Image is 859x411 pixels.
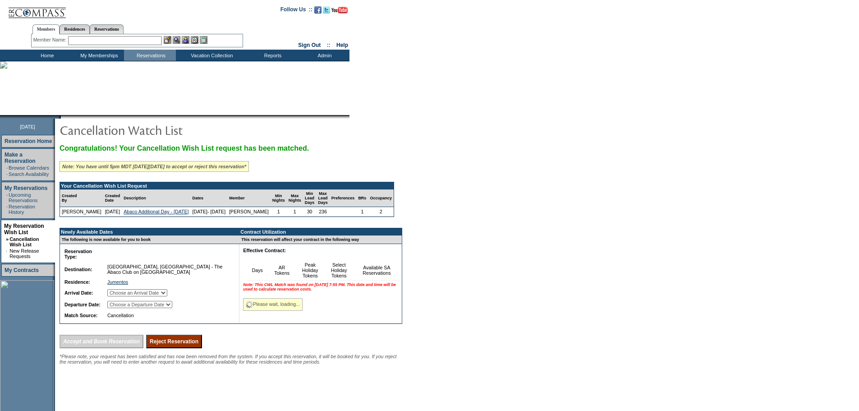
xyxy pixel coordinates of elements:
td: [PERSON_NAME] [60,207,103,217]
a: Browse Calendars [9,165,49,171]
td: · [6,248,9,259]
b: Reservation Type: [64,249,92,259]
a: Reservation History [9,204,35,215]
td: Note: This CWL Match was found on [DATE] 7:55 PM. This date and time will be used to calculate re... [241,281,400,293]
td: · [6,192,8,203]
td: Cancellation [106,311,231,320]
td: · [6,171,8,177]
span: [DATE] [20,124,35,129]
td: AR Tokens [268,260,295,281]
img: b_calculator.gif [200,36,207,44]
td: Select Holiday Tokens [325,260,354,281]
td: · [6,165,8,171]
td: [GEOGRAPHIC_DATA], [GEOGRAPHIC_DATA] - The Abaco Club on [GEOGRAPHIC_DATA] [106,262,231,277]
img: promoShadowLeftCorner.gif [58,115,61,119]
td: Vacation Collection [176,50,246,61]
a: Jumentos [107,279,128,285]
td: 2 [368,207,394,217]
td: The following is now available for you to book [60,236,234,244]
td: Dates [191,189,228,207]
td: Available SA Reservations [354,260,400,281]
span: Congratulations! Your Cancellation Wish List request has been matched. [60,144,309,152]
a: Follow us on Twitter [323,9,330,14]
a: Abaco Additional Day - [DATE] [124,209,188,214]
img: Subscribe to our YouTube Channel [331,7,348,14]
div: Please wait, loading... [243,298,303,311]
td: Follow Us :: [280,5,312,16]
a: Subscribe to our YouTube Channel [331,9,348,14]
td: 30 [303,207,317,217]
b: » [6,236,9,242]
td: Occupancy [368,189,394,207]
td: Created Date [103,189,122,207]
a: Members [32,24,60,34]
td: Max Lead Days [316,189,330,207]
td: Member [227,189,271,207]
td: [PERSON_NAME] [227,207,271,217]
a: Search Availability [9,171,49,177]
td: Min Nights [271,189,287,207]
a: Cancellation Wish List [9,236,39,247]
td: 236 [316,207,330,217]
td: Max Nights [287,189,303,207]
span: *Please note, your request has been satisfied and has now been removed from the system. If you ac... [60,354,397,365]
b: Arrival Date: [64,290,93,296]
td: Admin [298,50,349,61]
span: :: [327,42,331,48]
a: Upcoming Reservations [9,192,37,203]
td: Reservations [124,50,176,61]
a: Make a Reservation [5,152,36,164]
img: View [173,36,180,44]
td: [DATE] [103,207,122,217]
img: Reservations [191,36,198,44]
td: Preferences [330,189,357,207]
td: Days [247,260,268,281]
td: [DATE]- [DATE] [191,207,228,217]
input: Accept and Book Reservation [60,335,143,348]
td: Reports [246,50,298,61]
input: Reject Reservation [146,335,202,348]
b: Destination: [64,267,92,272]
td: 1 [356,207,368,217]
a: Reservations [90,24,124,34]
div: Member Name: [33,36,68,44]
td: My Memberships [72,50,124,61]
a: Reservation Home [5,138,52,144]
b: Match Source: [64,313,97,318]
a: Help [336,42,348,48]
td: 1 [287,207,303,217]
b: Effective Contract: [243,248,286,253]
img: Follow us on Twitter [323,6,330,14]
b: Residence: [64,279,90,285]
img: Impersonate [182,36,189,44]
img: pgTtlCancellationNotification.gif [60,121,240,139]
a: My Contracts [5,267,39,273]
img: blank.gif [61,115,62,119]
i: Note: You have until 5pm MDT [DATE][DATE] to accept or reject this reservation* [62,164,246,169]
td: Description [122,189,190,207]
a: New Release Requests [9,248,39,259]
td: Peak Holiday Tokens [296,260,325,281]
td: Created By [60,189,103,207]
b: Departure Date: [64,302,101,307]
td: Newly Available Dates [60,228,234,236]
td: · [6,204,8,215]
td: This reservation will affect your contract in the following way [239,236,402,244]
a: Become our fan on Facebook [314,9,322,14]
td: Home [20,50,72,61]
td: Min Lead Days [303,189,317,207]
img: b_edit.gif [164,36,171,44]
td: BRs [356,189,368,207]
img: Become our fan on Facebook [314,6,322,14]
td: Contract Utilization [239,228,402,236]
a: My Reservation Wish List [4,223,44,236]
td: Your Cancellation Wish List Request [60,182,394,189]
a: My Reservations [5,185,47,191]
a: Residences [60,24,90,34]
a: Sign Out [298,42,321,48]
td: 1 [271,207,287,217]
